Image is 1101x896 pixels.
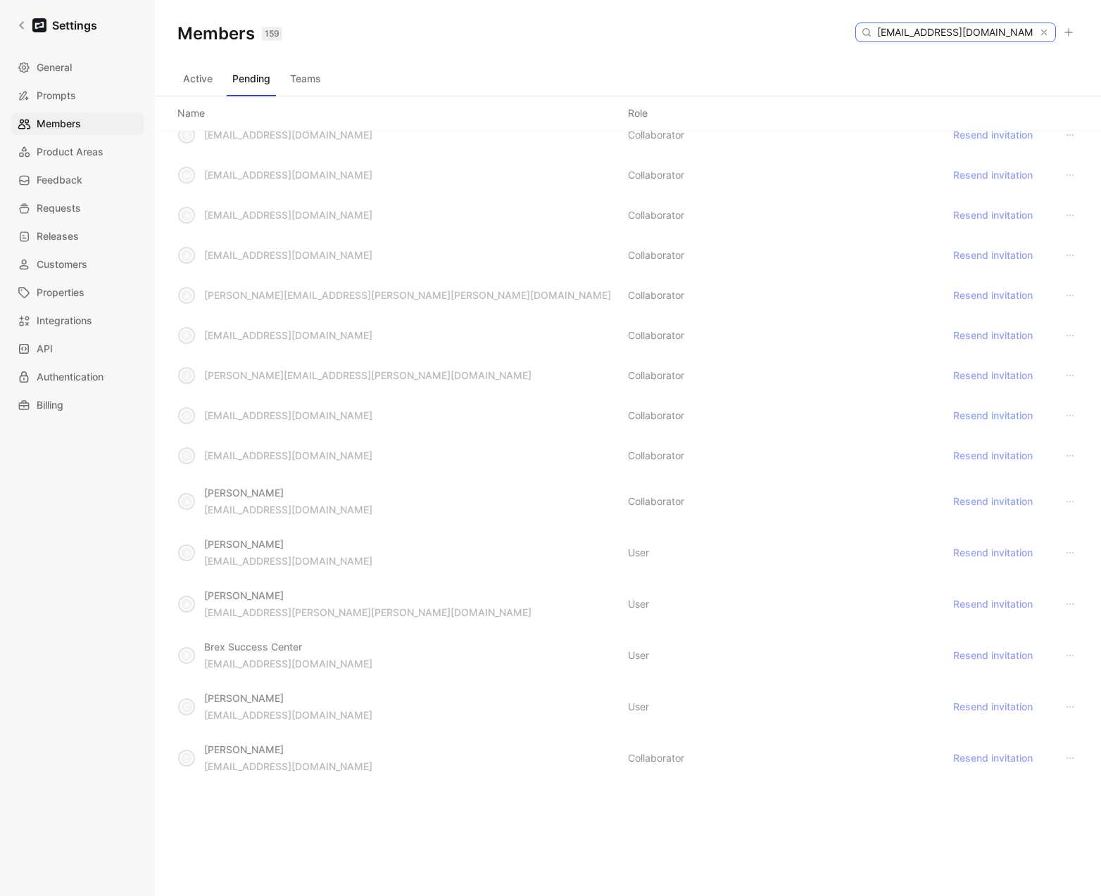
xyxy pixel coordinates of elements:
button: Resend invitation [947,124,1039,146]
span: [EMAIL_ADDRESS][DOMAIN_NAME] [204,504,372,516]
span: [EMAIL_ADDRESS][DOMAIN_NAME] [204,658,372,670]
span: [EMAIL_ADDRESS][DOMAIN_NAME] [204,409,372,421]
a: API [11,338,144,360]
a: Releases [11,225,144,248]
div: a [180,208,194,222]
span: [EMAIL_ADDRESS][DOMAIN_NAME] [204,169,372,181]
button: Teams [284,68,327,90]
button: Resend invitation [947,490,1039,513]
a: Customers [11,253,144,276]
button: Resend invitation [947,284,1039,307]
div: A [180,546,194,560]
button: Pending [227,68,276,90]
div: b [180,128,194,142]
a: Feedback [11,169,144,191]
div: C [180,751,194,765]
button: Resend invitation [947,747,1039,769]
a: General [11,56,144,79]
span: Releases [37,228,79,245]
a: Prompts [11,84,144,107]
button: Resend invitation [947,244,1039,267]
span: [EMAIL_ADDRESS][DOMAIN_NAME] [204,760,372,772]
span: Feedback [37,172,82,188]
span: Billing [37,397,63,414]
a: Settings [11,11,103,39]
div: COLLABORATOR [628,167,684,184]
span: [PERSON_NAME] [204,538,284,550]
div: A [180,597,194,611]
span: Customers [37,256,87,273]
div: COLLABORATOR [628,367,684,384]
div: m [180,168,194,182]
button: Resend invitation [947,696,1039,718]
span: General [37,59,72,76]
span: Requests [37,200,81,217]
span: Authentication [37,369,103,385]
button: Resend invitation [947,593,1039,615]
div: f [180,328,194,343]
button: Resend invitation [947,444,1039,467]
span: [PERSON_NAME] [204,487,284,499]
span: [EMAIL_ADDRESS][DOMAIN_NAME] [204,555,372,567]
button: Resend invitation [947,324,1039,347]
span: Brex Success Center [204,641,302,653]
h1: Settings [52,17,97,34]
a: Requests [11,197,144,219]
div: 159 [262,27,282,41]
button: Resend invitation [947,644,1039,667]
a: Members [11,113,144,135]
span: [PERSON_NAME] [204,692,284,704]
div: COLLABORATOR [628,493,684,510]
span: [EMAIL_ADDRESS][DOMAIN_NAME] [204,129,372,141]
div: USER [628,544,649,561]
div: COLLABORATOR [628,750,684,767]
div: r [180,449,194,463]
div: COLLABORATOR [628,207,684,224]
span: [EMAIL_ADDRESS][DOMAIN_NAME] [204,709,372,721]
span: [PERSON_NAME] [204,589,284,601]
a: Billing [11,394,144,416]
span: Members [37,115,81,132]
button: Resend invitation [947,364,1039,387]
span: [PERSON_NAME] [204,743,284,755]
button: Resend invitation [947,404,1039,427]
div: A [180,494,194,508]
span: [EMAIL_ADDRESS][PERSON_NAME][PERSON_NAME][DOMAIN_NAME] [204,606,531,618]
span: Product Areas [37,143,103,160]
button: Resend invitation [947,542,1039,564]
div: COLLABORATOR [628,327,684,344]
button: Resend invitation [947,164,1039,186]
a: Properties [11,281,144,304]
div: USER [628,647,649,664]
div: Name [177,105,205,122]
a: Integrations [11,309,144,332]
div: COLLABORATOR [628,127,684,143]
button: Resend invitation [947,204,1039,226]
span: [EMAIL_ADDRESS][DOMAIN_NAME] [204,209,372,221]
div: v [180,409,194,423]
span: [PERSON_NAME][EMAIL_ADDRESS][PERSON_NAME][PERSON_NAME][DOMAIN_NAME] [204,289,611,301]
button: Active [177,68,218,90]
span: Prompts [37,87,76,104]
div: COLLABORATOR [628,407,684,424]
span: [EMAIL_ADDRESS][DOMAIN_NAME] [204,449,372,461]
span: API [37,340,53,357]
div: USER [628,698,649,715]
div: COLLABORATOR [628,287,684,304]
span: [EMAIL_ADDRESS][DOMAIN_NAME] [204,249,372,261]
div: COLLABORATOR [628,247,684,264]
div: Role [628,105,648,122]
span: Integrations [37,312,92,329]
a: Authentication [11,366,144,388]
div: COLLABORATOR [628,447,684,464]
span: [PERSON_NAME][EMAIL_ADDRESS][PERSON_NAME][DOMAIN_NAME] [204,369,531,381]
div: a [180,248,194,262]
div: USER [628,596,649,613]
div: j [180,369,194,383]
div: C [180,700,194,714]
div: a [180,288,194,302]
span: Properties [37,284,84,301]
div: B [180,648,194,663]
a: Product Areas [11,141,144,163]
span: [EMAIL_ADDRESS][DOMAIN_NAME] [204,329,372,341]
